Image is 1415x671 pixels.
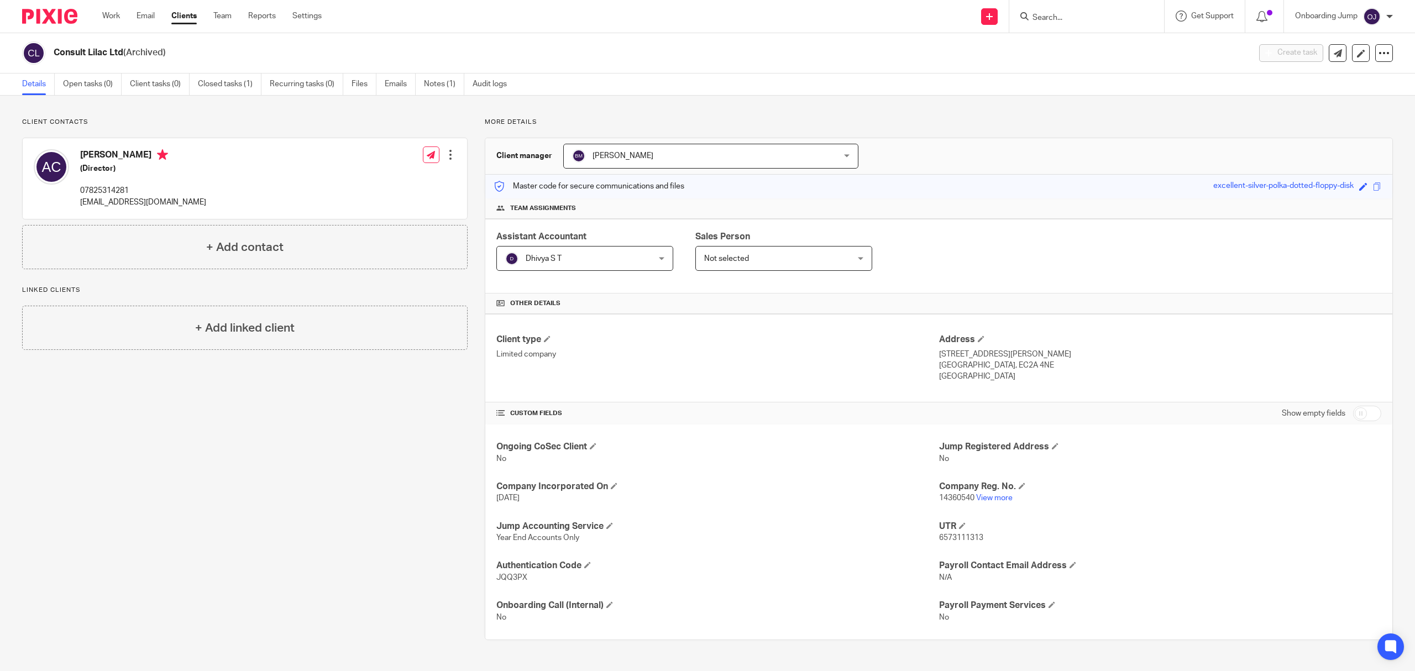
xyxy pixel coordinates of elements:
span: Sales Person [695,232,750,241]
p: More details [485,118,1393,127]
img: svg%3E [22,41,45,65]
img: Pixie [22,9,77,24]
p: [GEOGRAPHIC_DATA], EC2A 4NE [939,360,1381,371]
h4: Jump Accounting Service [496,521,939,532]
h5: (Director) [80,163,206,174]
h4: [PERSON_NAME] [80,149,206,163]
h4: Jump Registered Address [939,441,1381,453]
a: Notes (1) [424,74,464,95]
h4: Ongoing CoSec Client [496,441,939,453]
h4: Payroll Payment Services [939,600,1381,611]
a: Reports [248,11,276,22]
p: [GEOGRAPHIC_DATA] [939,371,1381,382]
p: 07825314281 [80,185,206,196]
span: 14360540 [939,494,974,502]
a: View more [976,494,1013,502]
a: Audit logs [473,74,515,95]
h4: Company Incorporated On [496,481,939,492]
i: Primary [157,149,168,160]
h4: CUSTOM FIELDS [496,409,939,418]
h4: Address [939,334,1381,345]
a: Files [352,74,376,95]
a: Work [102,11,120,22]
button: Create task [1259,44,1323,62]
a: Email [137,11,155,22]
h4: UTR [939,521,1381,532]
img: svg%3E [505,252,518,265]
a: Clients [171,11,197,22]
p: Linked clients [22,286,468,295]
h4: Payroll Contact Email Address [939,560,1381,572]
span: [PERSON_NAME] [593,152,653,160]
a: Recurring tasks (0) [270,74,343,95]
input: Search [1031,13,1131,23]
span: No [496,614,506,621]
a: Details [22,74,55,95]
img: svg%3E [1363,8,1381,25]
img: svg%3E [572,149,585,162]
span: No [939,614,949,621]
a: Team [213,11,232,22]
h2: Consult Lilac Ltd [54,47,1005,59]
h4: Onboarding Call (Internal) [496,600,939,611]
img: svg%3E [34,149,69,185]
span: Year End Accounts Only [496,534,579,542]
p: [STREET_ADDRESS][PERSON_NAME] [939,349,1381,360]
h3: Client manager [496,150,552,161]
span: Team assignments [510,204,576,213]
a: Client tasks (0) [130,74,190,95]
span: N/A [939,574,952,581]
a: Emails [385,74,416,95]
h4: + Add linked client [195,319,295,337]
span: No [496,455,506,463]
span: Not selected [704,255,749,263]
a: Open tasks (0) [63,74,122,95]
h4: + Add contact [206,239,284,256]
div: excellent-silver-polka-dotted-floppy-disk [1213,180,1354,193]
span: No [939,455,949,463]
p: [EMAIL_ADDRESS][DOMAIN_NAME] [80,197,206,208]
span: [DATE] [496,494,520,502]
span: (Archived) [123,48,166,57]
h4: Client type [496,334,939,345]
span: Other details [510,299,560,308]
h4: Company Reg. No. [939,481,1381,492]
label: Show empty fields [1282,408,1345,419]
span: Get Support [1191,12,1234,20]
span: Dhivya S T [526,255,562,263]
p: Onboarding Jump [1295,11,1358,22]
span: 6573111313 [939,534,983,542]
a: Closed tasks (1) [198,74,261,95]
p: Master code for secure communications and files [494,181,684,192]
span: JQQ3PX [496,574,527,581]
span: Assistant Accountant [496,232,586,241]
h4: Authentication Code [496,560,939,572]
p: Limited company [496,349,939,360]
a: Settings [292,11,322,22]
p: Client contacts [22,118,468,127]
